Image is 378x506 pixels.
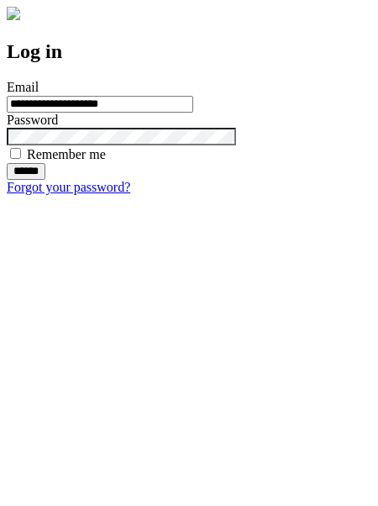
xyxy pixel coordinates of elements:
h2: Log in [7,40,371,63]
label: Remember me [27,147,106,161]
label: Email [7,80,39,94]
a: Forgot your password? [7,180,130,194]
img: logo-4e3dc11c47720685a147b03b5a06dd966a58ff35d612b21f08c02c0306f2b779.png [7,7,20,20]
label: Password [7,113,58,127]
